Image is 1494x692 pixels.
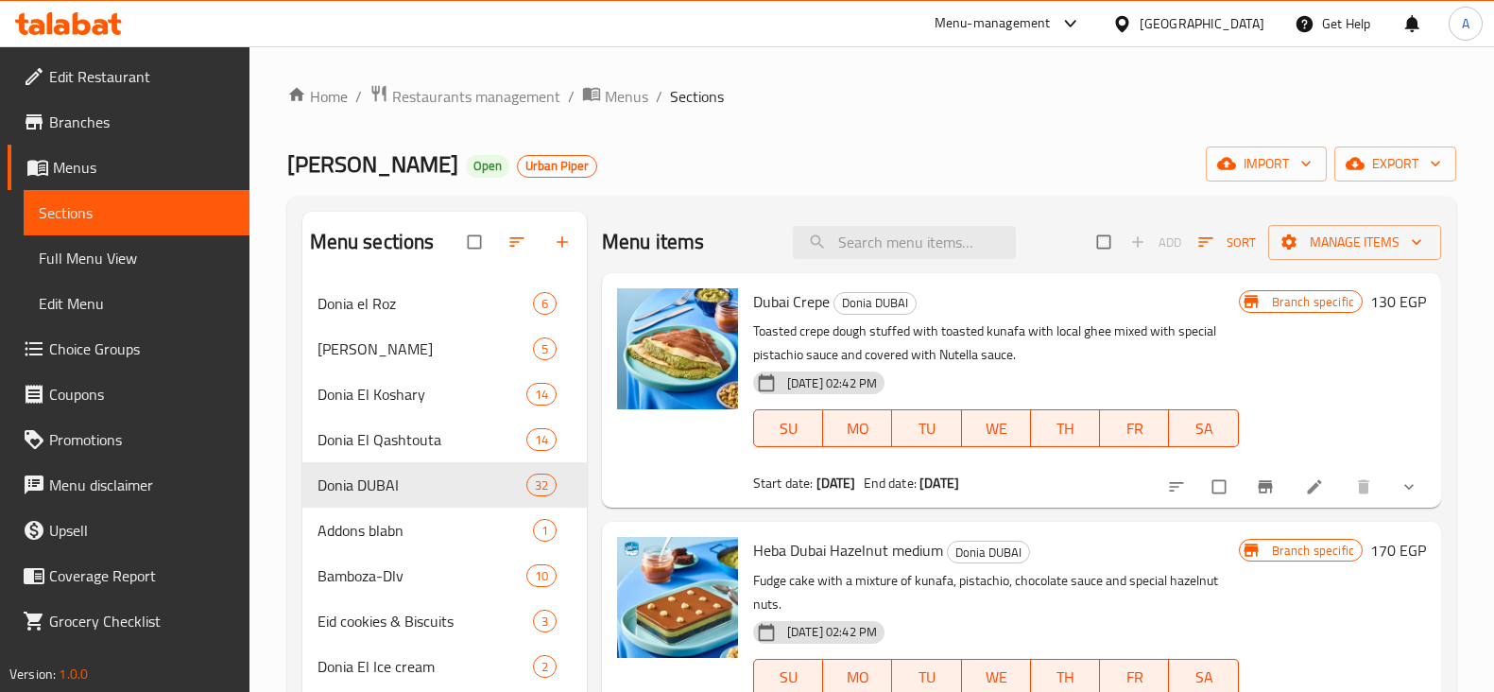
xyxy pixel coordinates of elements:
[496,221,541,263] span: Sort sections
[1400,477,1418,496] svg: Show Choices
[318,564,526,587] span: Bamboza-Dlv
[823,409,892,447] button: MO
[1140,13,1264,34] div: [GEOGRAPHIC_DATA]
[8,598,249,644] a: Grocery Checklist
[780,374,884,392] span: [DATE] 02:42 PM
[8,99,249,145] a: Branches
[753,287,830,316] span: Dubai Crepe
[318,337,533,360] div: Donia Om Ali
[1264,293,1362,311] span: Branch specific
[39,201,234,224] span: Sections
[318,610,533,632] div: Eid cookies & Biscuits
[1039,664,1092,691] span: TH
[318,428,526,451] span: Donia El Qashtouta
[49,474,234,496] span: Menu disclaimer
[753,471,814,495] span: Start date:
[318,474,526,496] div: Donia DUBAI
[24,235,249,281] a: Full Menu View
[970,664,1023,691] span: WE
[1086,224,1125,260] span: Select section
[605,85,648,108] span: Menus
[49,337,234,360] span: Choice Groups
[962,409,1031,447] button: WE
[466,158,509,174] span: Open
[656,85,662,108] li: /
[1305,477,1328,496] a: Edit menu item
[1156,466,1201,508] button: sort-choices
[892,409,961,447] button: TU
[534,295,556,313] span: 6
[1343,466,1388,508] button: delete
[617,288,738,409] img: Dubai Crepe
[49,519,234,542] span: Upsell
[1108,664,1161,691] span: FR
[8,326,249,372] a: Choice Groups
[762,415,816,442] span: SU
[1264,542,1362,560] span: Branch specific
[318,519,533,542] span: Addons blabn
[568,85,575,108] li: /
[318,383,526,406] div: Donia El Koshary
[302,508,587,553] div: Addons blabn1
[302,281,587,326] div: Donia el Roz6
[526,564,557,587] div: items
[533,655,557,678] div: items
[900,664,953,691] span: TU
[617,537,738,658] img: Heba Dubai Hazelnut medium
[1268,225,1441,260] button: Manage items
[302,644,587,689] div: Donia El Ice cream2
[534,658,556,676] span: 2
[526,383,557,406] div: items
[59,662,88,686] span: 1.0.0
[49,383,234,406] span: Coupons
[526,474,557,496] div: items
[919,471,959,495] b: [DATE]
[533,610,557,632] div: items
[1169,409,1238,447] button: SA
[970,415,1023,442] span: WE
[355,85,362,108] li: /
[8,417,249,462] a: Promotions
[780,623,884,641] span: [DATE] 02:42 PM
[456,224,496,260] span: Select all sections
[318,292,533,315] div: Donia el Roz
[49,428,234,451] span: Promotions
[1193,228,1261,257] button: Sort
[8,372,249,417] a: Coupons
[864,471,917,495] span: End date:
[318,655,533,678] span: Donia El Ice cream
[533,292,557,315] div: items
[533,337,557,360] div: items
[302,417,587,462] div: Donia El Qashtouta14
[762,664,816,691] span: SU
[8,145,249,190] a: Menus
[9,662,56,686] span: Version:
[1108,415,1161,442] span: FR
[834,292,916,314] span: Donia DUBAI
[318,337,533,360] span: [PERSON_NAME]
[518,158,596,174] span: Urban Piper
[533,519,557,542] div: items
[1388,466,1434,508] button: show more
[49,111,234,133] span: Branches
[49,564,234,587] span: Coverage Report
[1039,415,1092,442] span: TH
[302,462,587,508] div: Donia DUBAI32
[8,508,249,553] a: Upsell
[833,292,917,315] div: Donia DUBAI
[302,553,587,598] div: Bamboza-Dlv10
[534,613,556,631] span: 3
[24,190,249,235] a: Sections
[527,567,556,585] span: 10
[1176,415,1230,442] span: SA
[466,155,509,178] div: Open
[602,228,705,256] h2: Menu items
[1100,409,1169,447] button: FR
[1283,231,1426,254] span: Manage items
[900,415,953,442] span: TU
[753,409,823,447] button: SU
[753,569,1239,616] p: Fudge cake with a mixture of kunafa, pistachio, chocolate sauce and special hazelnut nuts.
[1245,466,1290,508] button: Branch-specific-item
